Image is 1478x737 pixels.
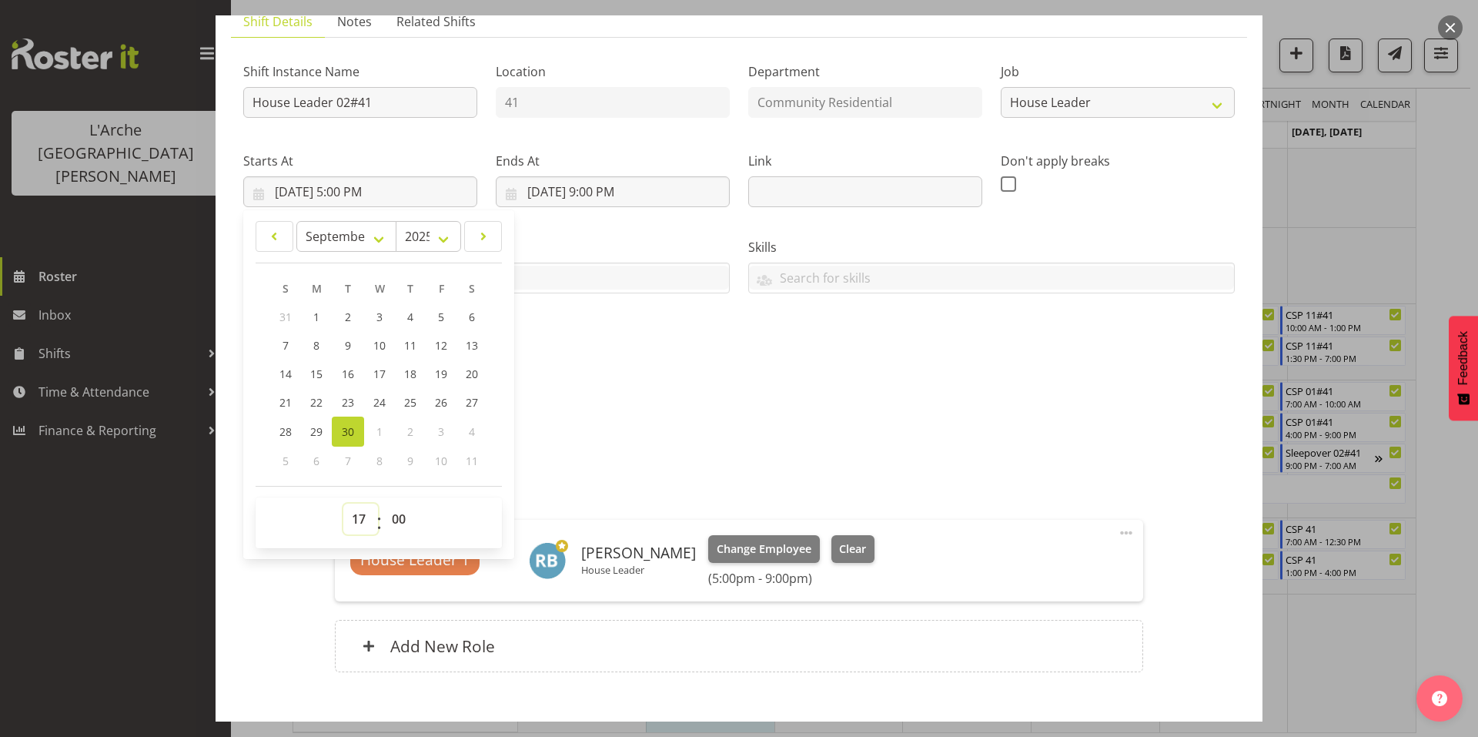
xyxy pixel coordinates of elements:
[332,303,364,331] a: 2
[456,360,487,388] a: 20
[466,338,478,353] span: 13
[243,152,477,170] label: Starts At
[469,281,475,296] span: S
[456,388,487,417] a: 27
[301,331,332,360] a: 8
[243,387,1235,406] h5: Description
[342,424,354,439] span: 30
[270,360,301,388] a: 14
[313,310,319,324] span: 1
[426,360,456,388] a: 19
[376,504,382,542] span: :
[469,310,475,324] span: 6
[748,238,1235,256] label: Skills
[373,338,386,353] span: 10
[435,395,447,410] span: 26
[404,367,416,381] span: 18
[310,424,323,439] span: 29
[360,549,470,571] span: House Leader 1
[438,424,444,439] span: 3
[243,12,313,31] span: Shift Details
[466,367,478,381] span: 20
[376,424,383,439] span: 1
[342,395,354,410] span: 23
[301,388,332,417] a: 22
[279,395,292,410] span: 21
[1432,691,1447,706] img: help-xxl-2.png
[435,454,447,468] span: 10
[373,367,386,381] span: 17
[466,454,478,468] span: 11
[404,338,416,353] span: 11
[364,303,395,331] a: 3
[337,12,372,31] span: Notes
[283,281,289,296] span: S
[456,331,487,360] a: 13
[376,310,383,324] span: 3
[301,303,332,331] a: 1
[345,281,351,296] span: T
[373,395,386,410] span: 24
[301,417,332,447] a: 29
[243,62,477,81] label: Shift Instance Name
[342,367,354,381] span: 16
[332,388,364,417] a: 23
[270,331,301,360] a: 7
[310,395,323,410] span: 22
[345,310,351,324] span: 2
[335,483,1142,501] h5: Roles
[279,424,292,439] span: 28
[375,281,385,296] span: W
[279,367,292,381] span: 14
[243,176,477,207] input: Click to select...
[1456,331,1470,385] span: Feedback
[839,541,866,558] span: Clear
[426,388,456,417] a: 26
[407,454,413,468] span: 9
[1449,316,1478,420] button: Feedback - Show survey
[1001,152,1235,170] label: Don't apply breaks
[270,388,301,417] a: 21
[364,388,395,417] a: 24
[395,331,426,360] a: 11
[1001,62,1235,81] label: Job
[283,454,289,468] span: 5
[396,12,476,31] span: Related Shifts
[364,360,395,388] a: 17
[407,281,413,296] span: T
[313,454,319,468] span: 6
[466,395,478,410] span: 27
[496,152,730,170] label: Ends At
[279,310,292,324] span: 31
[345,338,351,353] span: 9
[748,62,982,81] label: Department
[469,424,475,439] span: 4
[496,176,730,207] input: Click to select...
[301,360,332,388] a: 15
[345,454,351,468] span: 7
[395,388,426,417] a: 25
[376,454,383,468] span: 8
[439,281,444,296] span: F
[717,541,811,558] span: Change Employee
[407,310,413,324] span: 4
[581,544,696,561] h6: [PERSON_NAME]
[390,636,495,656] h6: Add New Role
[243,87,477,118] input: Shift Instance Name
[708,571,874,586] h6: (5:00pm - 9:00pm)
[529,542,566,579] img: robin-buch3407.jpg
[395,360,426,388] a: 18
[456,303,487,331] a: 6
[426,331,456,360] a: 12
[332,417,364,447] a: 30
[364,331,395,360] a: 10
[435,338,447,353] span: 12
[395,303,426,331] a: 4
[407,424,413,439] span: 2
[831,535,875,563] button: Clear
[310,367,323,381] span: 15
[283,338,289,353] span: 7
[426,303,456,331] a: 5
[581,564,696,576] p: House Leader
[748,152,982,170] label: Link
